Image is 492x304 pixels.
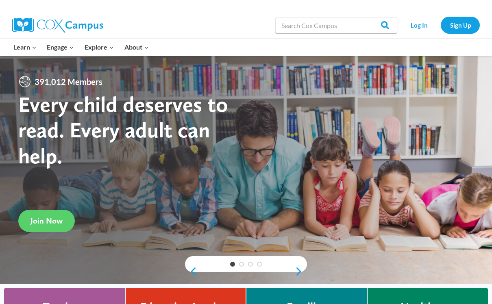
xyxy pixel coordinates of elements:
[13,42,37,52] span: Learn
[239,262,244,267] a: 2
[441,17,480,33] a: Sign Up
[31,75,106,88] span: 391,012 Members
[295,267,307,276] a: next
[401,17,480,33] nav: Secondary Navigation
[124,42,149,52] span: About
[85,42,114,52] span: Explore
[30,216,63,226] span: Join Now
[185,267,197,276] a: previous
[257,262,262,267] a: 4
[248,262,253,267] a: 3
[18,210,75,232] a: Join Now
[8,39,154,56] nav: Primary Navigation
[275,17,397,33] input: Search Cox Campus
[230,262,235,267] a: 1
[185,263,307,280] div: content slider buttons
[401,17,437,33] a: Log In
[18,91,228,169] strong: Every child deserves to read. Every adult can help.
[12,18,103,33] img: Cox Campus
[47,42,74,52] span: Engage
